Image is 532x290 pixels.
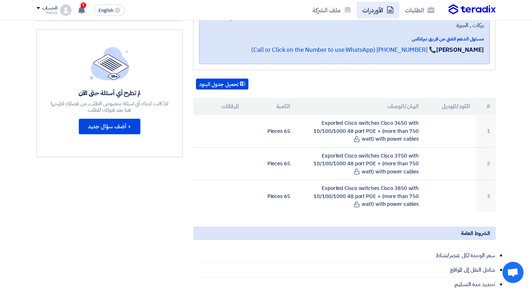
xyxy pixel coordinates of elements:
[476,180,495,212] td: 3
[296,115,424,147] td: Exported Cisco switches Cisco 3650 with 10/100/1000 48 port POE + (more than 750 watt) with power...
[245,180,296,212] td: 65 Pieces
[90,47,129,80] img: empty_state_list.svg
[296,98,424,115] th: البيان/الوصف
[296,180,424,212] td: Exported Cisco switches Cisco 3850 with 10/100/1000 48 port POE + (more than 750 watt) with power...
[205,35,484,43] div: مسئول الدعم الفني من فريق تيرادكس
[50,89,169,97] div: لم تطرح أي أسئلة حتى الآن
[94,5,125,16] button: English
[205,13,484,30] span: الجيزة, [GEOGRAPHIC_DATA] ,[STREET_ADDRESS] محمد بهي الدين بركات , الجيزة
[251,45,436,54] a: 📞 [PHONE_NUMBER] (Call or Click on the Number to use WhatsApp)
[296,147,424,180] td: Exported Cisco switches Cisco 3750 with 10/100/1000 48 port POE + (more than 750 watt) with power...
[99,8,113,13] span: English
[399,2,440,18] a: الطلبات
[436,45,484,54] strong: [PERSON_NAME]
[200,248,496,263] li: سعر الوحدة لكل عنصر/نشاط
[196,79,248,90] button: تحميل جدول البنود
[79,119,140,134] button: + أضف سؤال جديد
[307,2,357,18] a: ملف الشركة
[476,98,495,115] th: #
[60,5,71,16] img: profile_test.png
[461,229,490,237] span: الشروط العامة
[37,11,57,15] div: Menna
[476,115,495,147] td: 1
[42,5,57,11] div: الحساب
[81,2,86,8] span: 1
[357,2,399,18] a: الأوردرات
[50,100,169,113] div: اذا كانت لديك أي اسئلة بخصوص الطلب, من فضلك اطرحها هنا بعد قبولك للطلب
[245,98,296,115] th: الكمية
[245,115,296,147] td: 65 Pieces
[200,263,496,277] li: شامل النقل إلى المواقع
[424,98,476,115] th: الكود/الموديل
[193,98,245,115] th: المرفقات
[502,262,524,283] div: Open chat
[449,4,496,15] img: Teradix logo
[245,147,296,180] td: 65 Pieces
[476,147,495,180] td: 2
